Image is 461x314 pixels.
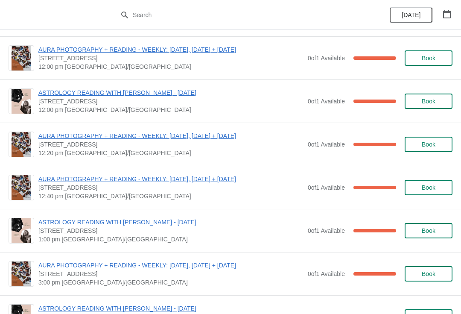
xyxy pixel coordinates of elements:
[390,7,432,23] button: [DATE]
[422,270,435,277] span: Book
[38,218,303,226] span: ASTROLOGY READING WITH [PERSON_NAME] - [DATE]
[12,46,31,70] img: AURA PHOTOGRAPHY + READING - WEEKLY: FRIDAY, SATURDAY + SUNDAY | 74 Broadway Market, London, UK |...
[12,218,31,243] img: ASTROLOGY READING WITH AMANDA - 16TH AUGUST | 74 Broadway Market, London, UK | 1:00 pm Europe/London
[12,89,31,114] img: ASTROLOGY READING WITH AMANDA - 16TH AUGUST | 74 Broadway Market, London, UK | 12:00 pm Europe/Lo...
[308,270,345,277] span: 0 of 1 Available
[422,55,435,62] span: Book
[38,270,303,278] span: [STREET_ADDRESS]
[308,227,345,234] span: 0 of 1 Available
[38,235,303,244] span: 1:00 pm [GEOGRAPHIC_DATA]/[GEOGRAPHIC_DATA]
[422,98,435,105] span: Book
[132,7,346,23] input: Search
[405,137,452,152] button: Book
[38,192,303,200] span: 12:40 pm [GEOGRAPHIC_DATA]/[GEOGRAPHIC_DATA]
[12,261,31,286] img: AURA PHOTOGRAPHY + READING - WEEKLY: FRIDAY, SATURDAY + SUNDAY | 74 Broadway Market, London, UK |...
[422,227,435,234] span: Book
[402,12,420,18] span: [DATE]
[422,141,435,148] span: Book
[405,50,452,66] button: Book
[405,94,452,109] button: Book
[405,180,452,195] button: Book
[308,98,345,105] span: 0 of 1 Available
[422,184,435,191] span: Book
[38,106,303,114] span: 12:00 pm [GEOGRAPHIC_DATA]/[GEOGRAPHIC_DATA]
[38,132,303,140] span: AURA PHOTOGRAPHY + READING - WEEKLY: [DATE], [DATE] + [DATE]
[38,140,303,149] span: [STREET_ADDRESS]
[38,97,303,106] span: [STREET_ADDRESS]
[38,149,303,157] span: 12:20 pm [GEOGRAPHIC_DATA]/[GEOGRAPHIC_DATA]
[38,45,303,54] span: AURA PHOTOGRAPHY + READING - WEEKLY: [DATE], [DATE] + [DATE]
[308,184,345,191] span: 0 of 1 Available
[12,175,31,200] img: AURA PHOTOGRAPHY + READING - WEEKLY: FRIDAY, SATURDAY + SUNDAY | 74 Broadway Market, London, UK |...
[38,54,303,62] span: [STREET_ADDRESS]
[38,175,303,183] span: AURA PHOTOGRAPHY + READING - WEEKLY: [DATE], [DATE] + [DATE]
[12,132,31,157] img: AURA PHOTOGRAPHY + READING - WEEKLY: FRIDAY, SATURDAY + SUNDAY | 74 Broadway Market, London, UK |...
[38,304,303,313] span: ASTROLOGY READING WITH [PERSON_NAME] - [DATE]
[308,141,345,148] span: 0 of 1 Available
[308,55,345,62] span: 0 of 1 Available
[405,223,452,238] button: Book
[38,62,303,71] span: 12:00 pm [GEOGRAPHIC_DATA]/[GEOGRAPHIC_DATA]
[38,261,303,270] span: AURA PHOTOGRAPHY + READING - WEEKLY: [DATE], [DATE] + [DATE]
[405,266,452,282] button: Book
[38,88,303,97] span: ASTROLOGY READING WITH [PERSON_NAME] - [DATE]
[38,278,303,287] span: 3:00 pm [GEOGRAPHIC_DATA]/[GEOGRAPHIC_DATA]
[38,183,303,192] span: [STREET_ADDRESS]
[38,226,303,235] span: [STREET_ADDRESS]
